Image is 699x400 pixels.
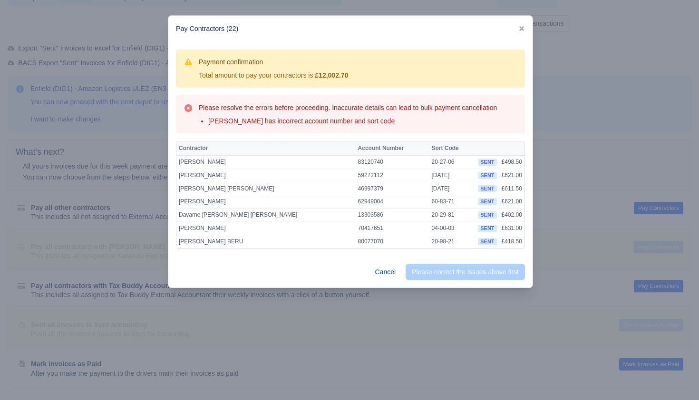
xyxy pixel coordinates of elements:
[356,182,429,195] td: 46997379
[356,195,429,209] td: 62949004
[478,238,496,245] span: sent
[478,225,496,232] span: sent
[199,57,348,67] h3: Payment confirmation
[176,182,356,195] td: [PERSON_NAME] [PERSON_NAME]
[429,169,476,182] td: [DATE]
[478,172,496,179] span: sent
[499,155,524,169] td: £498.50
[499,182,524,195] td: £611.50
[356,141,429,156] th: Account Number
[429,195,476,209] td: 60-83-71
[176,209,356,222] td: Davarne [PERSON_NAME] [PERSON_NAME]
[199,103,497,112] h3: Please resolve the errors before proceeding. Inaccurate details can lead to bulk payment cancella...
[369,264,402,280] a: Cancel
[429,235,476,248] td: 20-98-21
[356,221,429,235] td: 70417651
[499,209,524,222] td: £402.00
[356,169,429,182] td: 59272112
[429,182,476,195] td: [DATE]
[176,235,356,248] td: [PERSON_NAME] BERU
[356,235,429,248] td: 80077070
[176,169,356,182] td: [PERSON_NAME]
[499,195,524,209] td: £621.00
[208,116,497,126] li: [PERSON_NAME] has incorrect account number and sort code
[478,211,496,219] span: sent
[176,155,356,169] td: [PERSON_NAME]
[356,209,429,222] td: 13303586
[315,71,348,79] strong: £12,002.70
[176,221,356,235] td: [PERSON_NAME]
[406,264,525,280] button: Please correct the issues above first
[499,221,524,235] td: £631.00
[429,221,476,235] td: 04-00-03
[499,169,524,182] td: £621.00
[499,235,524,248] td: £418.50
[478,185,496,192] span: sent
[651,354,699,400] iframe: Chat Widget
[478,198,496,205] span: sent
[199,70,348,80] div: Total amount to pay your contractors is:
[168,16,533,42] div: Pay Contractors (22)
[478,159,496,166] span: sent
[356,155,429,169] td: 83120740
[176,141,356,156] th: Contractor
[429,141,476,156] th: Sort Code
[176,195,356,209] td: [PERSON_NAME]
[429,209,476,222] td: 20-29-81
[429,155,476,169] td: 20-27-06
